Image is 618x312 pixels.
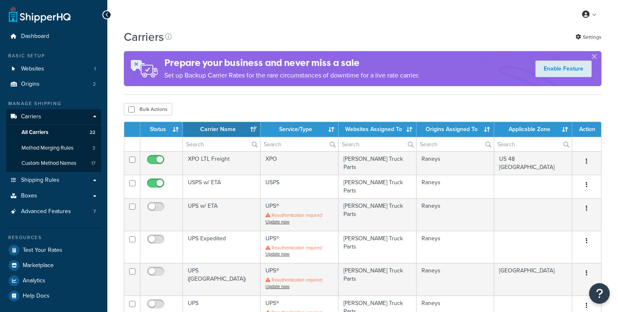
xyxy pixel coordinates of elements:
[183,175,260,198] td: USPS w/ ETA
[260,122,338,137] th: Service/Type: activate to sort column ascending
[6,273,101,288] a: Analytics
[339,231,417,263] td: [PERSON_NAME] Truck Parts
[93,208,96,215] span: 7
[6,125,101,140] a: All Carriers 22
[140,122,183,137] th: Status: activate to sort column ascending
[572,122,601,137] th: Action
[21,177,59,184] span: Shipping Rules
[6,100,101,107] div: Manage Shipping
[21,81,40,88] span: Origins
[6,156,101,171] li: Custom Method Names
[260,198,338,230] td: UPS®
[494,151,572,175] td: US 48 [GEOGRAPHIC_DATA]
[164,70,419,81] p: Set up Backup Carrier Rates for the rare circumstances of downtime for a live rate carrier.
[124,29,164,45] h1: Carriers
[339,151,417,175] td: [PERSON_NAME] Truck Parts
[6,61,101,77] a: Websites 1
[92,145,95,152] span: 3
[21,145,73,152] span: Method Merging Rules
[21,208,71,215] span: Advanced Features
[6,243,101,258] a: Test Your Rates
[6,204,101,219] a: Advanced Features 7
[6,109,101,124] a: Carriers
[339,198,417,230] td: [PERSON_NAME] Truck Parts
[6,109,101,172] li: Carriers
[6,188,101,204] a: Boxes
[164,56,419,70] h4: Prepare your business and never miss a sale
[6,29,101,44] a: Dashboard
[183,122,260,137] th: Carrier Name: activate to sort column ascending
[90,129,95,136] span: 22
[183,198,260,230] td: UPS w/ ETA
[417,137,494,151] input: Search
[339,122,417,137] th: Websites Assigned To: activate to sort column ascending
[21,129,48,136] span: All Carriers
[265,283,289,290] a: Update now
[417,231,495,263] td: Raneys
[183,151,260,175] td: XPO LTL Freight
[272,212,322,218] span: Reauthentication required
[417,198,495,230] td: Raneys
[494,122,572,137] th: Applicable Zone: activate to sort column ascending
[6,125,101,140] li: All Carriers
[23,293,50,300] span: Help Docs
[339,263,417,295] td: [PERSON_NAME] Truck Parts
[417,151,495,175] td: Raneys
[417,122,495,137] th: Origins Assigned To: activate to sort column ascending
[265,251,289,257] a: Update now
[494,263,572,295] td: [GEOGRAPHIC_DATA]
[260,151,338,175] td: XPO
[260,175,338,198] td: USPS
[417,263,495,295] td: Raneys
[575,31,601,43] a: Settings
[23,262,54,269] span: Marketplace
[272,277,322,283] span: Reauthentication required
[124,103,172,115] button: Bulk Actions
[6,289,101,303] a: Help Docs
[91,160,95,167] span: 17
[183,137,260,151] input: Search
[23,277,45,284] span: Analytics
[272,244,322,251] span: Reauthentication required
[535,61,592,77] a: Enable Feature
[265,218,289,225] a: Update now
[21,160,76,167] span: Custom Method Names
[6,77,101,92] li: Origins
[21,66,44,73] span: Websites
[6,77,101,92] a: Origins 2
[260,263,338,295] td: UPS®
[94,66,96,73] span: 1
[6,141,101,156] li: Method Merging Rules
[589,283,610,304] button: Open Resource Center
[21,33,49,40] span: Dashboard
[6,61,101,77] li: Websites
[494,137,572,151] input: Search
[6,141,101,156] a: Method Merging Rules 3
[260,137,338,151] input: Search
[6,156,101,171] a: Custom Method Names 17
[6,258,101,273] a: Marketplace
[339,137,416,151] input: Search
[21,113,41,120] span: Carriers
[23,247,62,254] span: Test Your Rates
[93,81,96,88] span: 2
[9,6,71,23] a: ShipperHQ Home
[183,263,260,295] td: UPS ([GEOGRAPHIC_DATA])
[6,204,101,219] li: Advanced Features
[6,234,101,241] div: Resources
[6,52,101,59] div: Basic Setup
[260,231,338,263] td: UPS®
[6,173,101,188] a: Shipping Rules
[417,175,495,198] td: Raneys
[339,175,417,198] td: [PERSON_NAME] Truck Parts
[124,51,164,86] img: ad-rules-rateshop-fe6ec290ccb7230408bd80ed9643f0289d75e0ffd9eb532fc0e269fcd187b520.png
[183,231,260,263] td: UPS Expedited
[21,192,37,199] span: Boxes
